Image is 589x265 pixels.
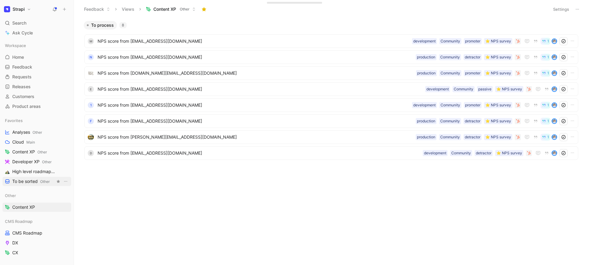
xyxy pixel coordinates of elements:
[547,39,549,43] span: 1
[4,168,11,175] button: ⛰️
[424,150,446,156] div: development
[417,70,436,76] div: production
[12,54,24,60] span: Home
[2,53,71,62] a: Home
[33,130,42,135] span: Other
[119,22,127,28] div: 8
[547,103,549,107] span: 1
[552,39,556,43] img: avatar
[465,54,480,60] div: detractor
[440,54,460,60] div: Community
[552,119,556,123] img: avatar
[12,204,35,210] span: Content XP
[541,54,550,61] button: 1
[88,54,94,60] div: n
[2,28,71,38] a: Ask Cycle
[547,55,549,59] span: 1
[98,69,414,77] span: NPS score from [DOMAIN_NAME][EMAIL_ADDRESS][DOMAIN_NAME]
[63,178,69,184] button: View actions
[2,102,71,111] a: Product areas
[88,86,94,92] div: E
[2,128,71,137] a: AnalysesOther
[4,6,10,12] img: Strapi
[2,177,71,186] a: To be sortedOtherView actions
[552,151,556,155] img: avatar
[88,38,94,44] div: M
[12,178,50,185] span: To be sorted
[552,55,556,59] img: avatar
[2,228,71,238] a: CMS Roadmap
[485,54,511,60] div: ⭐️ NPS survey
[485,70,511,76] div: ⭐️ NPS survey
[440,118,460,124] div: Community
[478,86,491,92] div: passive
[550,5,572,14] button: Settings
[12,168,57,175] span: High level roadmap
[2,248,71,257] a: CX
[485,38,511,44] div: ⭐️ NPS survey
[552,87,556,91] img: avatar
[88,150,94,156] div: D
[2,167,71,176] a: ⛰️High level roadmapOther
[12,64,32,70] span: Feedback
[98,117,413,125] span: NPS score from [EMAIL_ADDRESS][DOMAIN_NAME]
[12,129,42,136] span: Analyses
[465,118,480,124] div: detractor
[84,130,578,144] a: logoNPS score from [PERSON_NAME][EMAIL_ADDRESS][DOMAIN_NAME]⭐️ NPS surveydetractorCommunityproduc...
[12,103,41,109] span: Product areas
[119,5,137,14] button: Views
[2,116,71,125] div: Favorites
[441,102,460,108] div: Community
[2,92,71,101] a: Customers
[5,192,16,199] span: Other
[5,169,10,174] img: ⛰️
[13,6,25,12] h1: Strapi
[12,149,47,155] span: Content XP
[465,38,480,44] div: promoter
[12,240,18,246] span: DX
[12,84,31,90] span: Releases
[2,191,71,212] div: OtherContent XP
[441,38,460,44] div: Community
[2,72,71,81] a: Requests
[98,133,413,141] span: NPS score from [PERSON_NAME][EMAIL_ADDRESS][DOMAIN_NAME]
[84,50,578,64] a: nNPS score from [EMAIL_ADDRESS][DOMAIN_NAME]⭐️ NPS surveydetractorCommunityproduction1avatar
[98,101,410,109] span: NPS score from [EMAIL_ADDRESS][DOMAIN_NAME]
[2,157,71,166] a: Developer XPOther
[37,150,47,154] span: Other
[2,238,71,247] a: DX
[84,98,578,112] a: 1NPS score from [EMAIL_ADDRESS][DOMAIN_NAME]⭐️ NPS surveypromoterCommunitydevelopment1avatar
[153,6,176,12] span: Content XP
[2,147,71,156] a: Content XPOther
[440,134,460,140] div: Community
[441,70,460,76] div: Community
[98,85,423,93] span: NPS score from [EMAIL_ADDRESS][DOMAIN_NAME]
[465,70,480,76] div: promoter
[541,70,550,77] button: 1
[26,140,35,144] span: Main
[465,134,480,140] div: detractor
[547,135,549,139] span: 1
[496,86,522,92] div: ⭐️ NPS survey
[5,218,33,224] span: CMS Roadmap
[2,41,71,50] div: Workspace
[84,146,578,160] a: DNPS score from [EMAIL_ADDRESS][DOMAIN_NAME]⭐️ NPS surveydetractorCommunitydevelopmentavatar
[84,82,578,96] a: ENPS score from [EMAIL_ADDRESS][DOMAIN_NAME]⭐️ NPS surveypassiveCommunitydevelopmentavatar
[2,217,71,226] div: CMS Roadmap
[84,114,578,128] a: FNPS score from [EMAIL_ADDRESS][DOMAIN_NAME]⭐️ NPS surveydetractorCommunityproduction1avatar
[547,119,549,123] span: 1
[2,217,71,257] div: CMS RoadmapCMS RoadmapDXCX
[84,34,578,48] a: MNPS score from [EMAIL_ADDRESS][DOMAIN_NAME]⭐️ NPS surveypromoterCommunitydevelopment1avatar
[485,102,511,108] div: ⭐️ NPS survey
[454,86,473,92] div: Community
[5,42,26,49] span: Workspace
[413,102,436,108] div: development
[541,118,550,125] button: 1
[541,134,550,140] button: 1
[417,134,435,140] div: production
[465,102,480,108] div: promoter
[88,102,94,108] div: 1
[2,62,71,72] a: Feedback
[485,118,511,124] div: ⭐️ NPS survey
[98,149,420,157] span: NPS score from [EMAIL_ADDRESS][DOMAIN_NAME]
